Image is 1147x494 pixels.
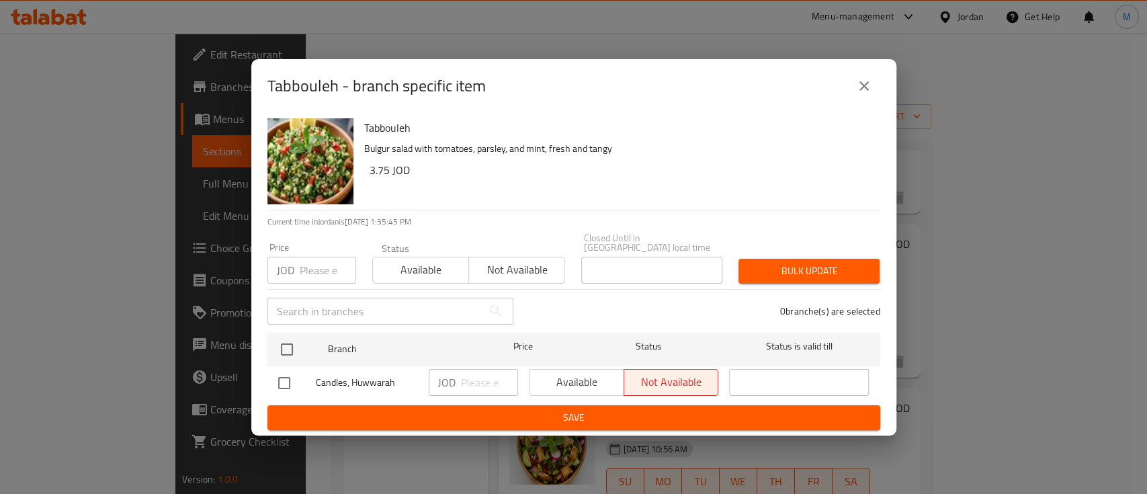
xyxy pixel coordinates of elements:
[729,338,869,355] span: Status is valid till
[468,257,565,284] button: Not available
[364,118,869,137] h6: Tabbouleh
[278,409,869,426] span: Save
[370,161,869,179] h6: 3.75 JOD
[267,298,482,325] input: Search in branches
[267,118,353,204] img: Tabbouleh
[316,374,418,391] span: Candles, Huwwarah
[848,70,880,102] button: close
[364,140,869,157] p: Bulgur salad with tomatoes, parsley, and mint, fresh and tangy
[328,341,468,358] span: Branch
[738,259,880,284] button: Bulk update
[277,262,294,278] p: JOD
[267,75,486,97] h2: Tabbouleh - branch specific item
[474,260,560,280] span: Not available
[267,216,880,228] p: Current time in Jordan is [DATE] 1:35:45 PM
[579,338,718,355] span: Status
[378,260,464,280] span: Available
[780,304,880,318] p: 0 branche(s) are selected
[478,338,568,355] span: Price
[461,369,518,396] input: Please enter price
[372,257,469,284] button: Available
[438,374,456,390] p: JOD
[300,257,356,284] input: Please enter price
[267,405,880,430] button: Save
[749,263,869,280] span: Bulk update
